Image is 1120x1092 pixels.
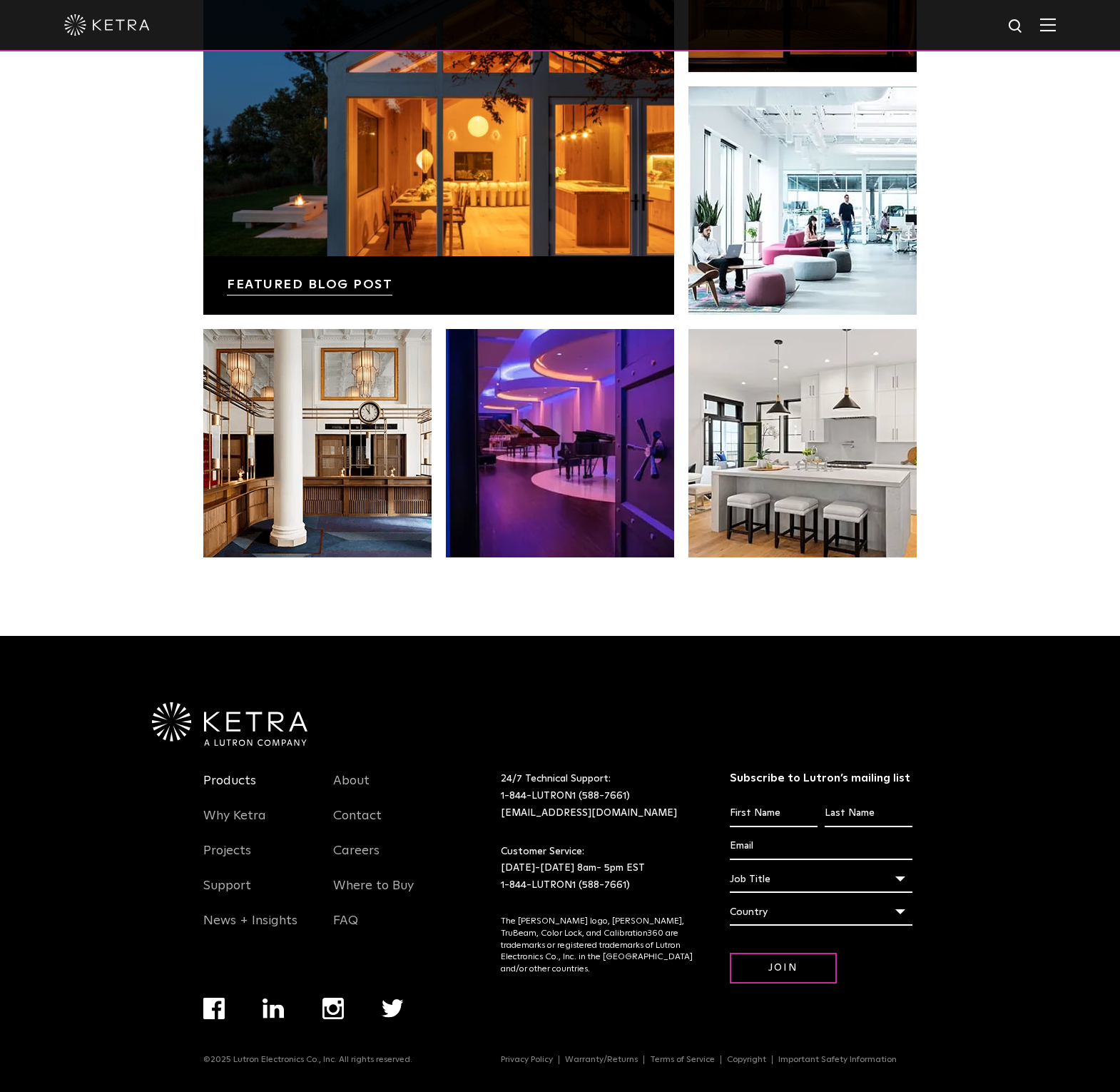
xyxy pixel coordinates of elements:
[203,843,251,876] a: Projects
[501,771,694,821] p: 24/7 Technical Support:
[203,878,251,911] a: Support
[203,773,256,806] a: Products
[730,899,913,926] div: Country
[203,998,441,1055] div: Navigation Menu
[322,998,344,1019] img: instagram
[152,702,307,747] img: Ketra-aLutronCo_White_RGB
[730,833,913,860] input: Email
[501,1055,917,1065] div: Navigation Menu
[333,878,414,911] a: Where to Buy
[559,1056,644,1064] a: Warranty/Returns
[203,771,312,946] div: Navigation Menu
[773,1056,902,1064] a: Important Safety Information
[1007,18,1025,36] img: search icon
[203,808,266,841] a: Why Ketra
[501,916,694,976] p: The [PERSON_NAME] logo, [PERSON_NAME], TruBeam, Color Lock, and Calibration360 are trademarks or ...
[333,913,358,946] a: FAQ
[501,808,677,818] a: [EMAIL_ADDRESS][DOMAIN_NAME]
[721,1056,773,1064] a: Copyright
[333,843,380,876] a: Careers
[730,953,837,984] input: Join
[64,14,150,36] img: ketra-logo-2019-white
[263,999,285,1018] img: linkedin
[203,1055,412,1065] p: ©2025 Lutron Electronics Co., Inc. All rights reserved.
[333,808,382,841] a: Contact
[730,866,913,893] div: Job Title
[730,771,913,786] h3: Subscribe to Lutron’s mailing list
[501,880,630,890] a: 1-844-LUTRON1 (588-7661)
[501,791,630,801] a: 1-844-LUTRON1 (588-7661)
[203,998,225,1019] img: facebook
[495,1056,559,1064] a: Privacy Policy
[1040,18,1056,31] img: Hamburger%20Nav.svg
[203,913,297,946] a: News + Insights
[382,999,404,1018] img: twitter
[333,773,370,806] a: About
[644,1056,721,1064] a: Terms of Service
[825,800,912,827] input: Last Name
[333,771,442,946] div: Navigation Menu
[730,800,818,827] input: First Name
[501,844,694,894] p: Customer Service: [DATE]-[DATE] 8am- 5pm EST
